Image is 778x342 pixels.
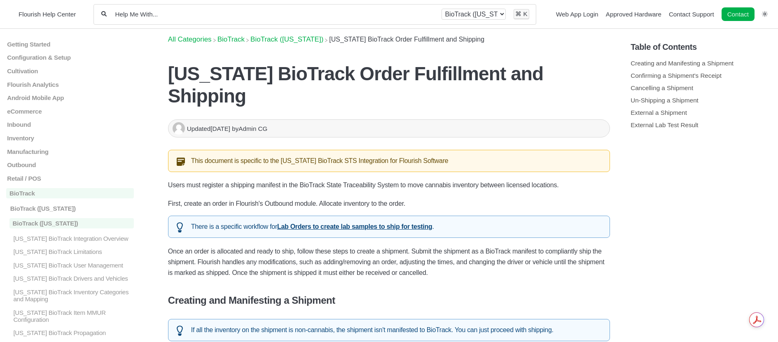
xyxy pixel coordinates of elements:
time: [DATE] [210,125,230,132]
a: BioTrack [217,35,245,43]
span: [US_STATE] BioTrack Order Fulfillment and Shipping [329,36,484,43]
input: Help Me With... [114,10,434,18]
a: Web App Login navigation item [556,11,598,18]
a: [US_STATE] BioTrack Propagation [6,329,134,336]
a: Confirming a Shipment's Receipt [631,72,722,79]
img: Admin CG [173,122,185,135]
a: eCommerce [6,108,134,115]
p: [US_STATE] BioTrack Integration Overview [12,235,134,242]
kbd: K [523,10,528,17]
a: [US_STATE] BioTrack Integration Overview [6,235,134,242]
a: Flourish Analytics [6,81,134,88]
a: Flourish Help Center [10,9,76,20]
a: Breadcrumb link to All Categories [168,35,212,43]
span: Flourish Help Center [19,11,76,18]
a: Switch dark mode setting [762,10,768,17]
h5: Table of Contents [631,42,772,52]
p: Users must register a shipping manifest in the BioTrack State Traceability System to move cannabi... [168,180,610,191]
a: Getting Started [6,40,134,47]
a: [US_STATE] BioTrack User Management [6,262,134,269]
a: Lab Orders to create lab samples to ship for testing [277,223,432,230]
span: Admin CG [238,125,267,132]
p: BioTrack ([US_STATE]) [9,218,134,228]
a: Outbound [6,161,134,168]
a: Contact [722,7,755,21]
a: [US_STATE] BioTrack Item MMUR Configuration [6,309,134,323]
a: BioTrack ([US_STATE]) [6,205,134,212]
div: There is a specific workflow for . [168,216,610,238]
li: Contact desktop [720,9,757,20]
p: First, create an order in Flourish's Outbound module. Allocate inventory to the order. [168,198,610,209]
a: Cultivation [6,67,134,74]
a: Retail / POS [6,175,134,182]
span: Updated [187,125,232,132]
h1: [US_STATE] BioTrack Order Fulfillment and Shipping [168,63,610,107]
p: [US_STATE] BioTrack Limitations [12,248,134,255]
a: Un-Shipping a Shipment [631,97,699,104]
a: Manufacturing [6,148,134,155]
a: External Lab Test Result [631,121,698,128]
a: [US_STATE] BioTrack Inventory Categories and Mapping [6,288,134,302]
img: Flourish Help Center Logo [10,9,14,20]
a: [US_STATE] BioTrack Limitations [6,248,134,255]
p: [US_STATE] BioTrack User Management [12,262,134,269]
a: [US_STATE] BioTrack Drivers and Vehicles [6,275,134,282]
p: [US_STATE] BioTrack Drivers and Vehicles [12,275,134,282]
a: External a Shipment [631,109,687,116]
a: Approved Hardware navigation item [606,11,661,18]
p: BioTrack ([US_STATE]) [9,205,134,212]
p: [US_STATE] BioTrack Propagation [12,329,134,336]
p: Once an order is allocated and ready to ship, follow these steps to create a shipment. Submit the... [168,246,610,278]
a: BioTrack [6,188,134,198]
div: This document is specific to the [US_STATE] BioTrack STS Integration for Flourish Software [168,150,610,172]
a: Cancelling a Shipment [631,84,693,91]
div: If all the inventory on the shipment is non-cannabis, the shipment isn't manifested to BioTrack. ... [168,319,610,341]
span: by [232,125,267,132]
span: All Categories [168,35,212,44]
p: [US_STATE] BioTrack Item MMUR Configuration [12,309,134,323]
kbd: ⌘ [515,10,521,17]
p: [US_STATE] BioTrack Inventory Categories and Mapping [12,288,134,302]
a: BioTrack ([US_STATE]) [6,218,134,228]
a: Configuration & Setup [6,54,134,61]
a: BioTrack (Florida) [250,35,323,43]
h4: Creating and Manifesting a Shipment [168,295,610,306]
span: ​BioTrack ([US_STATE]) [250,35,323,44]
a: Android Mobile App [6,94,134,101]
a: Creating and Manifesting a Shipment [631,60,734,67]
a: Inbound [6,121,134,128]
a: Contact Support navigation item [669,11,714,18]
a: Inventory [6,135,134,142]
span: ​BioTrack [217,35,245,44]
